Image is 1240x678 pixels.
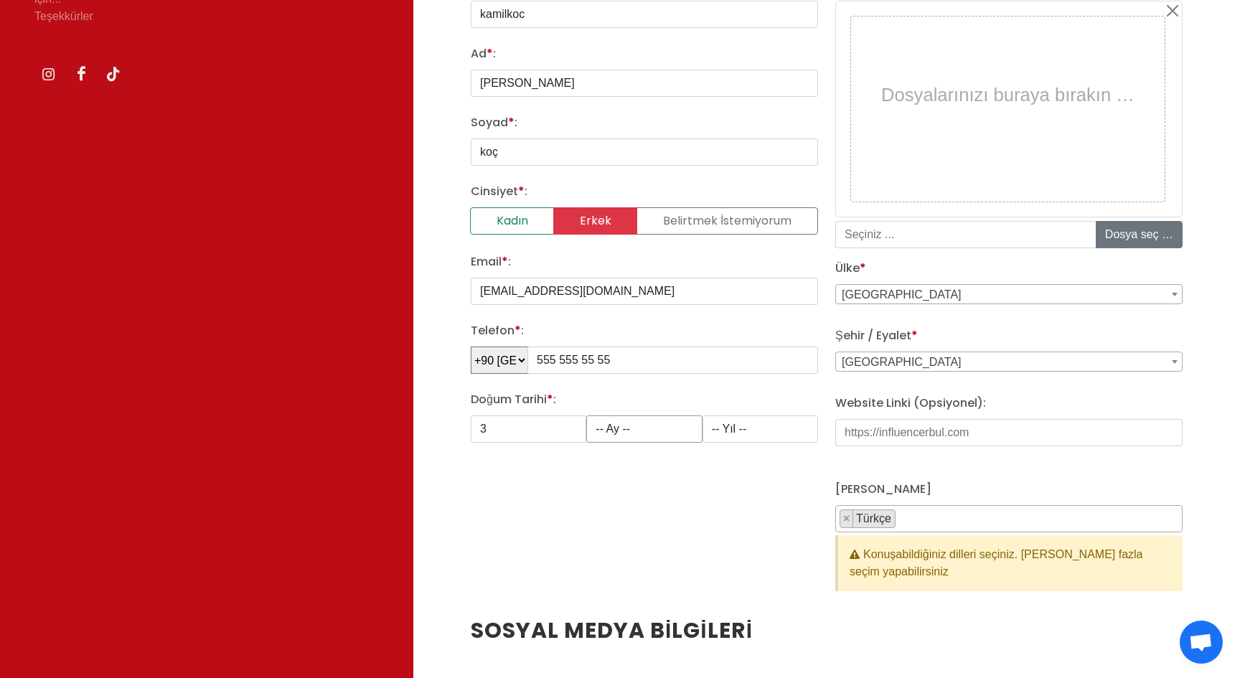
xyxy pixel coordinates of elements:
[840,509,896,528] li: Türkçe
[843,512,850,524] span: ×
[855,20,1161,169] div: Dosyalarınızı buraya bırakın …
[835,327,918,344] label: Şehir / Eyalet
[527,347,818,374] input: ex: 222-333-4455
[637,207,818,235] label: Belirtmek İstemiyorum
[835,221,1096,248] input: Seçiniz ...
[835,481,931,498] label: [PERSON_NAME]
[470,207,554,235] label: Kadın
[471,45,496,62] label: Ad :
[471,391,556,408] label: Doğum Tarihi :
[899,515,908,528] textarea: Search
[471,278,818,305] input: johndoe@influencerbul.com
[471,114,517,131] label: Soyad :
[836,352,1182,372] span: Adana
[835,284,1183,304] span: Türkiye
[838,535,1183,591] div: Konuşabildiğiniz dilleri seçiniz. [PERSON_NAME] fazla seçim yapabilirsiniz
[835,260,866,277] label: Ülke
[855,512,895,524] span: Türkçe
[553,207,637,235] label: Erkek
[471,614,1183,646] h2: Sosyal medya bilgileri
[471,322,524,339] label: Telefon :
[836,285,1182,305] span: Türkiye
[471,253,511,270] label: Email :
[835,352,1183,372] span: Adana
[1164,2,1181,19] button: Close
[471,183,527,200] label: Cinsiyet :
[835,395,986,412] label: Website Linki (Opsiyonel):
[835,419,1183,446] input: https://influencerbul.com
[840,510,853,527] button: Remove item
[1180,621,1223,664] div: Açık sohbet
